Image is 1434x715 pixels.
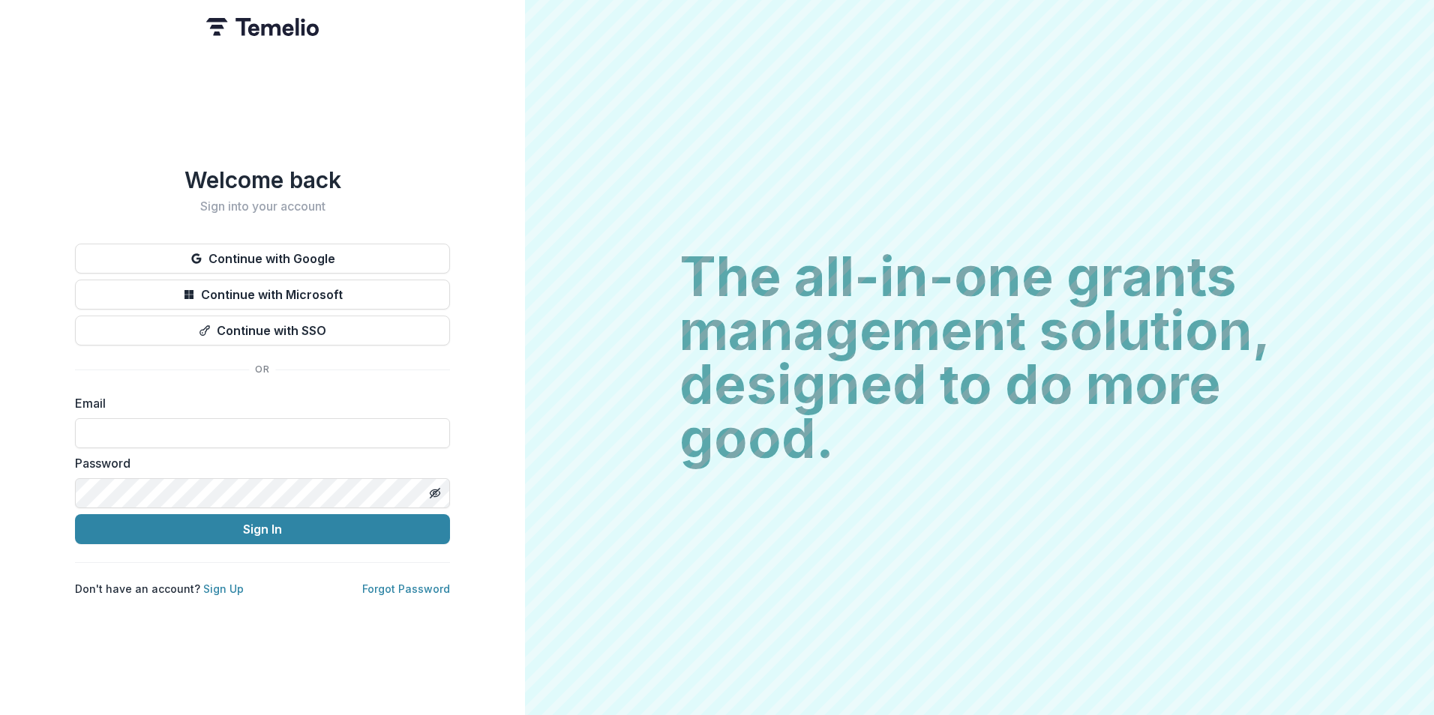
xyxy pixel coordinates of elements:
img: Temelio [206,18,319,36]
button: Continue with Google [75,244,450,274]
button: Continue with Microsoft [75,280,450,310]
label: Email [75,394,441,412]
a: Forgot Password [362,582,450,595]
button: Continue with SSO [75,316,450,346]
p: Don't have an account? [75,581,244,597]
button: Toggle password visibility [423,481,447,505]
label: Password [75,454,441,472]
button: Sign In [75,514,450,544]
h2: Sign into your account [75,199,450,214]
h1: Welcome back [75,166,450,193]
a: Sign Up [203,582,244,595]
